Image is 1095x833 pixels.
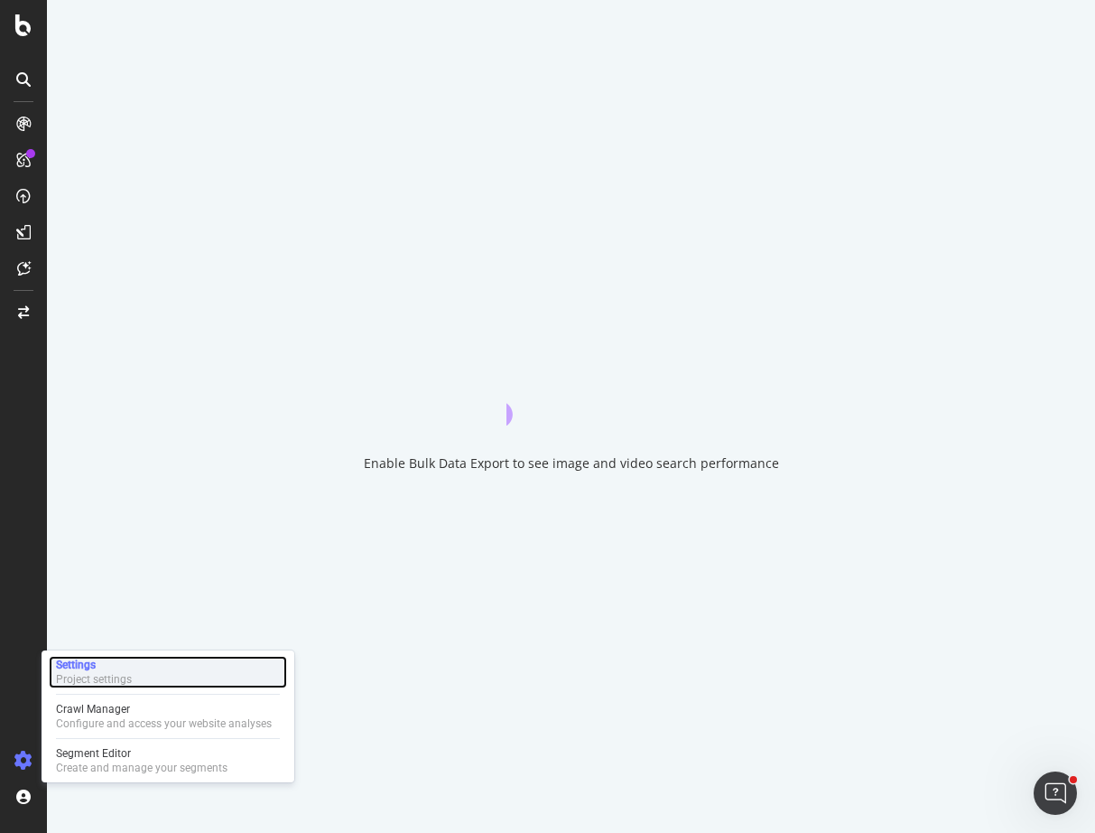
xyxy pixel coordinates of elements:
[49,656,287,688] a: SettingsProject settings
[56,672,132,687] div: Project settings
[49,744,287,777] a: Segment EditorCreate and manage your segments
[56,658,132,672] div: Settings
[364,454,779,473] div: Enable Bulk Data Export to see image and video search performance
[49,700,287,733] a: Crawl ManagerConfigure and access your website analyses
[56,761,227,775] div: Create and manage your segments
[56,702,272,716] div: Crawl Manager
[506,360,636,426] div: animation
[56,746,227,761] div: Segment Editor
[56,716,272,731] div: Configure and access your website analyses
[1034,772,1077,815] iframe: Intercom live chat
